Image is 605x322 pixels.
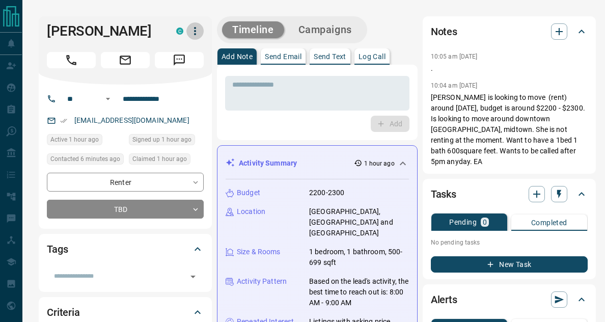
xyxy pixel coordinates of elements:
div: TBD [47,200,204,219]
p: Activity Summary [239,158,297,169]
div: condos.ca [176,28,183,35]
p: 10:04 am [DATE] [431,82,478,89]
h1: [PERSON_NAME] [47,23,161,39]
p: 1 bedroom, 1 bathroom, 500-699 sqft [309,247,409,268]
p: . [431,63,588,74]
svg: Email Verified [60,117,67,124]
span: Active 1 hour ago [50,135,99,145]
span: Claimed 1 hour ago [132,154,187,164]
p: Budget [237,187,260,198]
p: [PERSON_NAME] is looking to move (rent) around [DATE], budget is around $2200 - $2300. Is looking... [431,92,588,167]
h2: Tasks [431,186,456,202]
p: Completed [531,219,567,226]
p: Size & Rooms [237,247,281,257]
span: Email [101,52,150,68]
div: Tags [47,237,204,261]
button: Open [186,270,200,284]
p: No pending tasks [431,235,588,250]
p: Activity Pattern [237,276,287,287]
h2: Criteria [47,304,80,320]
div: Tasks [431,182,588,206]
div: Mon Aug 18 2025 [47,134,124,148]
h2: Notes [431,23,457,40]
span: Signed up 1 hour ago [132,135,191,145]
h2: Tags [47,241,68,257]
span: Contacted 6 minutes ago [50,154,120,164]
span: Message [155,52,204,68]
button: Timeline [222,21,284,38]
div: Notes [431,19,588,44]
button: Campaigns [288,21,362,38]
p: 1 hour ago [364,159,395,168]
p: Send Text [314,53,346,60]
div: Renter [47,173,204,192]
p: Pending [449,219,477,226]
div: Alerts [431,287,588,312]
button: Open [102,93,114,105]
div: Activity Summary1 hour ago [226,154,409,173]
button: New Task [431,256,588,273]
p: Log Call [359,53,386,60]
p: Add Note [222,53,253,60]
p: 10:05 am [DATE] [431,53,478,60]
span: Call [47,52,96,68]
p: 2200-2300 [309,187,344,198]
p: Based on the lead's activity, the best time to reach out is: 8:00 AM - 9:00 AM [309,276,409,308]
div: Mon Aug 18 2025 [47,153,124,168]
p: 0 [483,219,487,226]
p: Location [237,206,265,217]
div: Mon Aug 18 2025 [129,134,204,148]
p: Send Email [265,53,301,60]
p: [GEOGRAPHIC_DATA], [GEOGRAPHIC_DATA] and [GEOGRAPHIC_DATA] [309,206,409,238]
h2: Alerts [431,291,457,308]
div: Mon Aug 18 2025 [129,153,204,168]
a: [EMAIL_ADDRESS][DOMAIN_NAME] [74,116,189,124]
